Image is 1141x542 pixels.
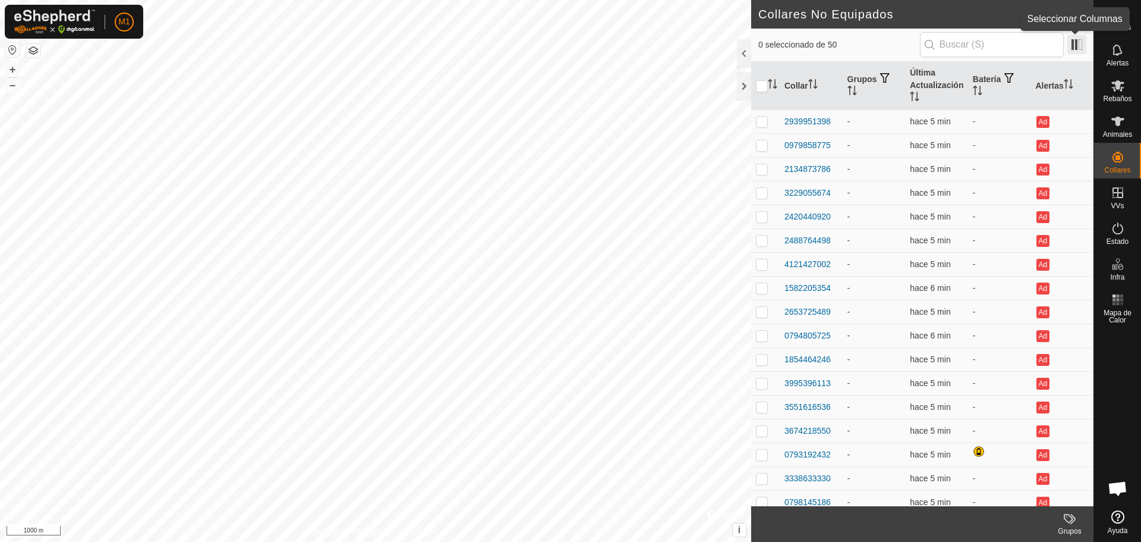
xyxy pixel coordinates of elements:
[1036,306,1049,318] button: Ad
[733,524,746,537] button: i
[1064,81,1073,90] p-sorticon: Activar para ordenar
[905,62,968,110] th: Última Actualización
[1107,238,1129,245] span: Estado
[1111,202,1124,209] span: VVs
[1036,425,1049,437] button: Ad
[843,252,906,276] td: -
[968,62,1031,110] th: Batería
[968,395,1031,419] td: -
[910,117,950,126] span: 7 oct 2025, 9:05
[968,371,1031,395] td: -
[768,81,777,90] p-sorticon: Activar para ordenar
[1110,274,1124,281] span: Infra
[1036,402,1049,413] button: Ad
[910,164,950,174] span: 7 oct 2025, 9:05
[910,426,950,436] span: 7 oct 2025, 9:05
[118,15,130,28] span: M1
[910,331,950,340] span: 7 oct 2025, 9:05
[843,395,906,419] td: -
[910,497,950,507] span: 7 oct 2025, 9:05
[968,490,1031,514] td: -
[843,276,906,300] td: -
[843,490,906,514] td: -
[780,62,843,110] th: Collar
[968,347,1031,371] td: -
[968,300,1031,324] td: -
[843,133,906,157] td: -
[1103,131,1132,138] span: Animales
[910,93,919,103] p-sorticon: Activar para ordenar
[784,496,831,509] div: 0798145186
[1107,59,1129,67] span: Alertas
[784,449,831,461] div: 0793192432
[784,258,831,271] div: 4121427002
[910,236,950,245] span: 7 oct 2025, 9:05
[910,402,950,412] span: 7 oct 2025, 9:05
[1100,471,1136,506] div: Chat abierto
[1104,24,1131,31] span: Horarios
[968,276,1031,300] td: -
[910,307,950,317] span: 7 oct 2025, 9:05
[968,133,1031,157] td: -
[5,78,20,92] button: –
[784,139,831,152] div: 0979858775
[910,378,950,388] span: 7 oct 2025, 9:05
[784,163,831,176] div: 2134873786
[784,211,831,223] div: 2420440920
[784,330,831,342] div: 0794805725
[1104,167,1130,174] span: Collares
[968,419,1031,443] td: -
[784,401,831,413] div: 3551616536
[784,306,831,318] div: 2653725489
[397,527,437,537] a: Contáctenos
[843,181,906,205] td: -
[843,300,906,324] td: -
[910,355,950,364] span: 7 oct 2025, 9:05
[5,62,20,77] button: +
[968,109,1031,133] td: -
[1108,527,1128,534] span: Ayuda
[314,527,383,537] a: Política de Privacidad
[1068,5,1082,23] span: 50
[784,282,831,295] div: 1582205354
[843,324,906,347] td: -
[968,205,1031,228] td: -
[1036,116,1049,128] button: Ad
[738,525,740,535] span: i
[920,32,1064,57] input: Buscar (S)
[968,324,1031,347] td: -
[1036,497,1049,509] button: Ad
[1036,473,1049,485] button: Ad
[14,10,95,34] img: Logo Gallagher
[758,7,1068,21] h2: Collares No Equipados
[968,466,1031,490] td: -
[843,419,906,443] td: -
[1103,95,1131,102] span: Rebaños
[973,87,982,97] p-sorticon: Activar para ordenar
[1036,211,1049,223] button: Ad
[843,466,906,490] td: -
[968,181,1031,205] td: -
[968,252,1031,276] td: -
[910,450,950,459] span: 7 oct 2025, 9:05
[1036,187,1049,199] button: Ad
[843,62,906,110] th: Grupos
[843,228,906,252] td: -
[910,140,950,150] span: 7 oct 2025, 9:05
[1036,259,1049,271] button: Ad
[1036,140,1049,152] button: Ad
[758,39,920,51] span: 0 seleccionado de 50
[843,443,906,466] td: -
[784,187,831,199] div: 3229055674
[968,157,1031,181] td: -
[784,377,831,390] div: 3995396113
[784,425,831,437] div: 3674218550
[910,212,950,221] span: 7 oct 2025, 9:05
[910,474,950,483] span: 7 oct 2025, 9:05
[910,259,950,269] span: 7 oct 2025, 9:05
[784,234,831,247] div: 2488764498
[784,472,831,485] div: 3338633330
[1036,378,1049,390] button: Ad
[1030,62,1093,110] th: Alertas
[1036,283,1049,295] button: Ad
